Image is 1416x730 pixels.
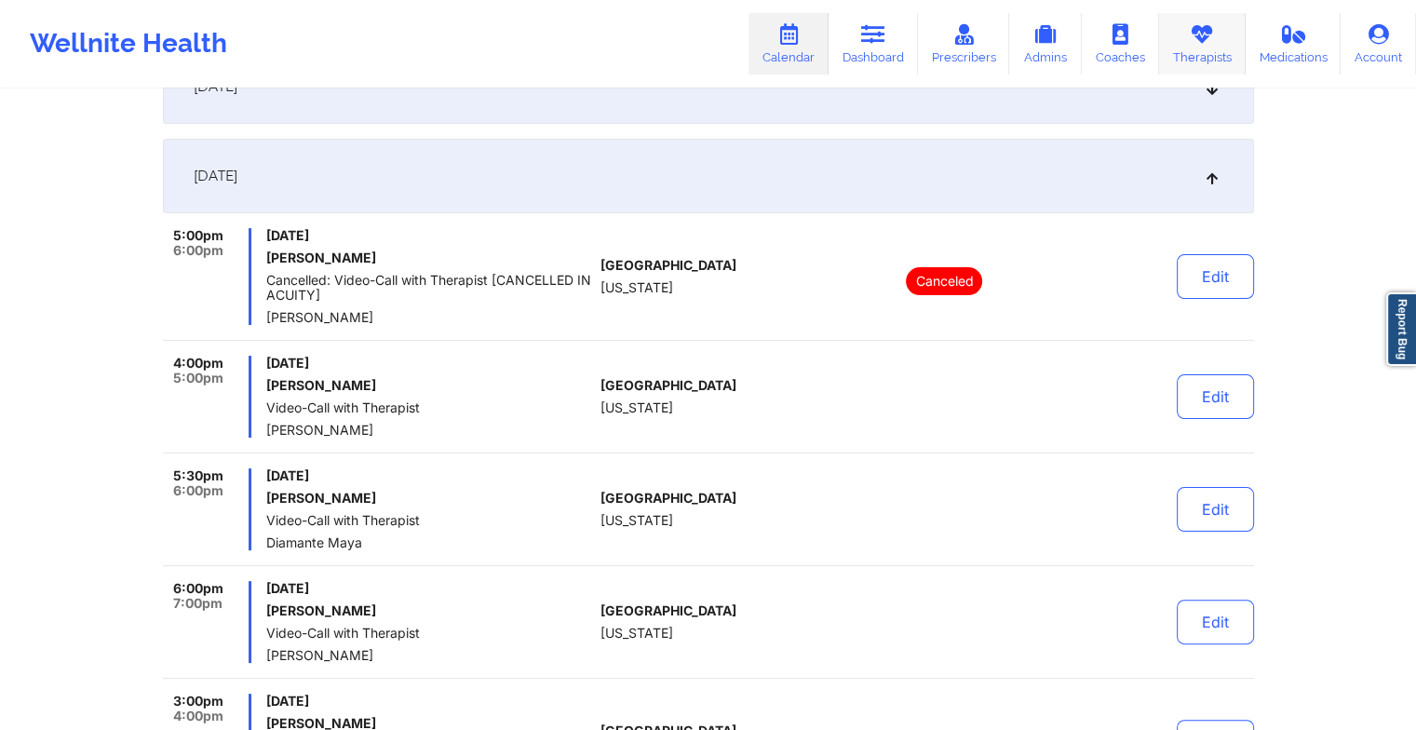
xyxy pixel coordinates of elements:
span: 6:00pm [173,243,223,258]
span: Video-Call with Therapist [266,513,593,528]
a: Therapists [1159,13,1246,74]
a: Calendar [748,13,829,74]
h6: [PERSON_NAME] [266,250,593,265]
span: [GEOGRAPHIC_DATA] [600,491,736,506]
a: Admins [1009,13,1082,74]
span: Video-Call with Therapist [266,400,593,415]
span: Video-Call with Therapist [266,626,593,641]
span: 6:00pm [173,581,223,596]
span: [PERSON_NAME] [266,423,593,438]
span: 4:00pm [173,709,223,723]
span: [US_STATE] [600,513,673,528]
span: [DATE] [194,167,237,185]
span: [DATE] [266,468,593,483]
span: 5:30pm [173,468,223,483]
a: Dashboard [829,13,918,74]
h6: [PERSON_NAME] [266,603,593,618]
span: 5:00pm [173,228,223,243]
h6: [PERSON_NAME] [266,491,593,506]
button: Edit [1177,254,1254,299]
span: 6:00pm [173,483,223,498]
span: Diamante Maya [266,535,593,550]
span: [PERSON_NAME] [266,648,593,663]
a: Account [1341,13,1416,74]
p: Canceled [906,267,982,295]
a: Report Bug [1386,292,1416,366]
a: Coaches [1082,13,1159,74]
span: [DATE] [266,581,593,596]
span: [PERSON_NAME] [266,310,593,325]
span: [US_STATE] [600,400,673,415]
span: [GEOGRAPHIC_DATA] [600,378,736,393]
a: Prescribers [918,13,1010,74]
span: [GEOGRAPHIC_DATA] [600,603,736,618]
span: Cancelled: Video-Call with Therapist [CANCELLED IN ACUITY] [266,273,593,303]
button: Edit [1177,487,1254,532]
span: [DATE] [266,694,593,709]
span: [GEOGRAPHIC_DATA] [600,258,736,273]
button: Edit [1177,374,1254,419]
span: [DATE] [266,356,593,371]
span: [US_STATE] [600,626,673,641]
span: 5:00pm [173,371,223,385]
span: [US_STATE] [600,280,673,295]
a: Medications [1246,13,1342,74]
span: 3:00pm [173,694,223,709]
span: [DATE] [266,228,593,243]
span: 7:00pm [173,596,223,611]
span: 4:00pm [173,356,223,371]
button: Edit [1177,600,1254,644]
h6: [PERSON_NAME] [266,378,593,393]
